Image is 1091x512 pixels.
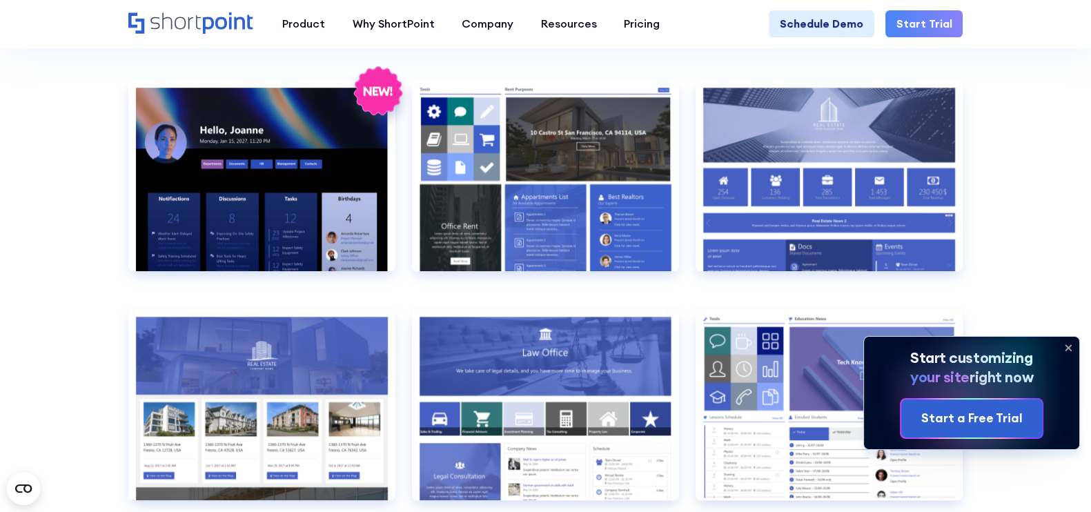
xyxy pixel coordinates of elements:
div: Company [462,16,513,32]
a: Documents 1 [412,80,679,293]
button: Open CMP widget [7,472,40,505]
a: Company [448,10,527,38]
div: Pricing [624,16,660,32]
a: Pricing [610,10,674,38]
a: Home [128,12,255,36]
a: Communication [128,80,395,293]
div: Start a Free Trial [921,409,1022,428]
a: Documents 2 [696,80,963,293]
div: Resources [541,16,597,32]
a: Product [268,10,339,38]
a: Schedule Demo [769,10,874,38]
a: Why ShortPoint [339,10,449,38]
a: Start a Free Trial [901,400,1042,437]
div: Why ShortPoint [353,16,435,32]
a: Resources [527,10,611,38]
div: Product [282,16,325,32]
a: Start Trial [885,10,963,38]
iframe: Chat Widget [843,353,1091,512]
